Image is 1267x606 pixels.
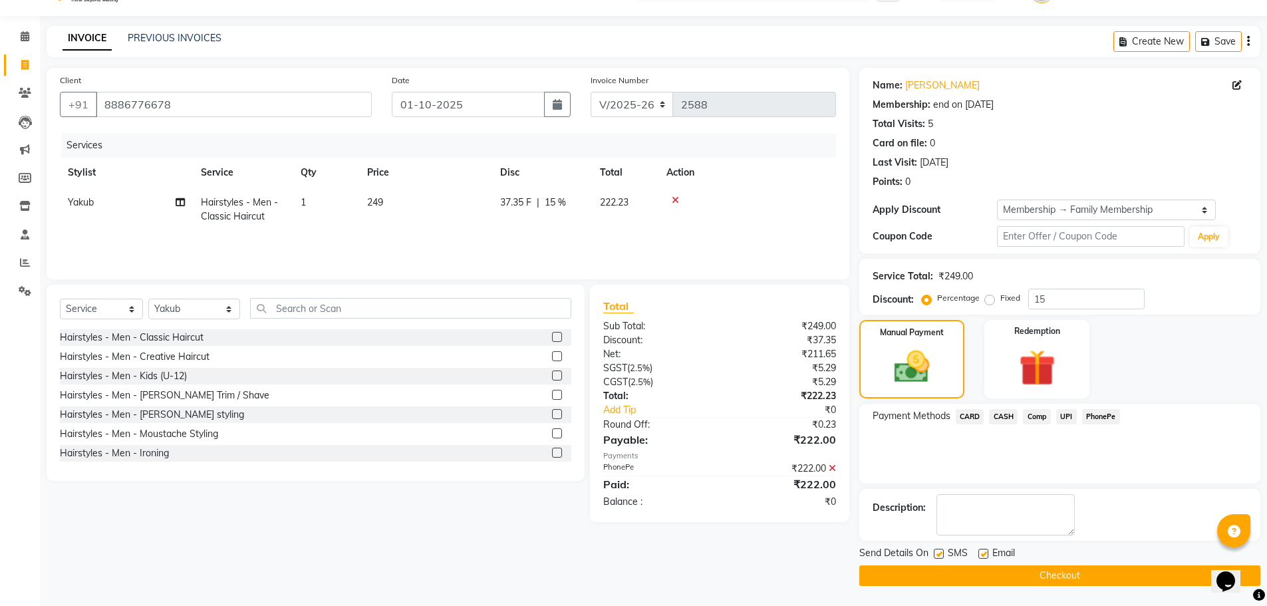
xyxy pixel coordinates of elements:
div: ₹211.65 [720,347,846,361]
th: Action [658,158,836,188]
div: ( ) [593,361,720,375]
th: Price [359,158,492,188]
th: Service [193,158,293,188]
span: SGST [603,362,627,374]
div: Points: [873,175,903,189]
span: Hairstyles - Men - Classic Haircut [201,196,278,222]
div: Balance : [593,495,720,509]
div: Services [61,133,846,158]
div: Discount: [593,333,720,347]
div: ₹0 [741,403,846,417]
input: Search or Scan [250,298,571,319]
span: CGST [603,376,628,388]
img: _cash.svg [883,347,940,387]
div: ₹222.00 [720,462,846,476]
div: Hairstyles - Men - Moustache Styling [60,427,218,441]
div: ₹249.00 [938,269,973,283]
div: Apply Discount [873,203,998,217]
div: [DATE] [920,156,948,170]
input: Enter Offer / Coupon Code [997,226,1185,247]
span: Email [992,546,1015,563]
label: Invoice Number [591,75,648,86]
div: Membership: [873,98,930,112]
a: PREVIOUS INVOICES [128,32,221,44]
span: Yakub [68,196,94,208]
span: 1 [301,196,306,208]
a: INVOICE [63,27,112,51]
span: Payment Methods [873,409,950,423]
div: Hairstyles - Men - Classic Haircut [60,331,204,345]
div: ₹5.29 [720,361,846,375]
th: Disc [492,158,592,188]
span: Total [603,299,634,313]
div: ₹222.23 [720,389,846,403]
iframe: chat widget [1211,553,1254,593]
div: Net: [593,347,720,361]
a: [PERSON_NAME] [905,78,980,92]
span: 2.5% [631,377,650,387]
div: end on [DATE] [933,98,994,112]
label: Fixed [1000,292,1020,304]
span: 15 % [545,196,566,210]
div: Hairstyles - Men - [PERSON_NAME] Trim / Shave [60,388,269,402]
th: Qty [293,158,359,188]
label: Client [60,75,81,86]
div: Hairstyles - Men - Creative Haircut [60,350,210,364]
input: Search by Name/Mobile/Email/Code [96,92,372,117]
img: _gift.svg [1008,345,1067,390]
div: ₹222.00 [720,476,846,492]
div: PhonePe [593,462,720,476]
div: 5 [928,117,933,131]
div: Hairstyles - Men - Ironing [60,446,169,460]
div: ₹37.35 [720,333,846,347]
div: Last Visit: [873,156,917,170]
span: 37.35 F [500,196,531,210]
div: Hairstyles - Men - Kids (U-12) [60,369,187,383]
span: 222.23 [600,196,629,208]
div: ₹0 [720,495,846,509]
div: Round Off: [593,418,720,432]
div: ₹0.23 [720,418,846,432]
div: Hairstyles - Men - [PERSON_NAME] styling [60,408,244,422]
span: UPI [1056,409,1077,424]
button: Save [1195,31,1242,52]
span: Send Details On [859,546,928,563]
label: Date [392,75,410,86]
span: PhonePe [1082,409,1120,424]
button: Apply [1190,227,1228,247]
span: CASH [989,409,1018,424]
span: CARD [956,409,984,424]
div: 0 [930,136,935,150]
button: Create New [1113,31,1190,52]
div: Paid: [593,476,720,492]
div: Discount: [873,293,914,307]
th: Stylist [60,158,193,188]
span: | [537,196,539,210]
div: 0 [905,175,911,189]
div: Coupon Code [873,229,998,243]
div: Description: [873,501,926,515]
div: Total Visits: [873,117,925,131]
div: ₹5.29 [720,375,846,389]
button: Checkout [859,565,1260,586]
button: +91 [60,92,97,117]
div: Payable: [593,432,720,448]
span: 2.5% [630,363,650,373]
div: Sub Total: [593,319,720,333]
label: Percentage [937,292,980,304]
div: ₹222.00 [720,432,846,448]
div: Service Total: [873,269,933,283]
span: SMS [948,546,968,563]
label: Redemption [1014,325,1060,337]
a: Add Tip [593,403,740,417]
th: Total [592,158,658,188]
div: Payments [603,450,835,462]
div: ( ) [593,375,720,389]
label: Manual Payment [880,327,944,339]
div: ₹249.00 [720,319,846,333]
div: Name: [873,78,903,92]
span: 249 [367,196,383,208]
div: Total: [593,389,720,403]
div: Card on file: [873,136,927,150]
span: Comp [1023,409,1051,424]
